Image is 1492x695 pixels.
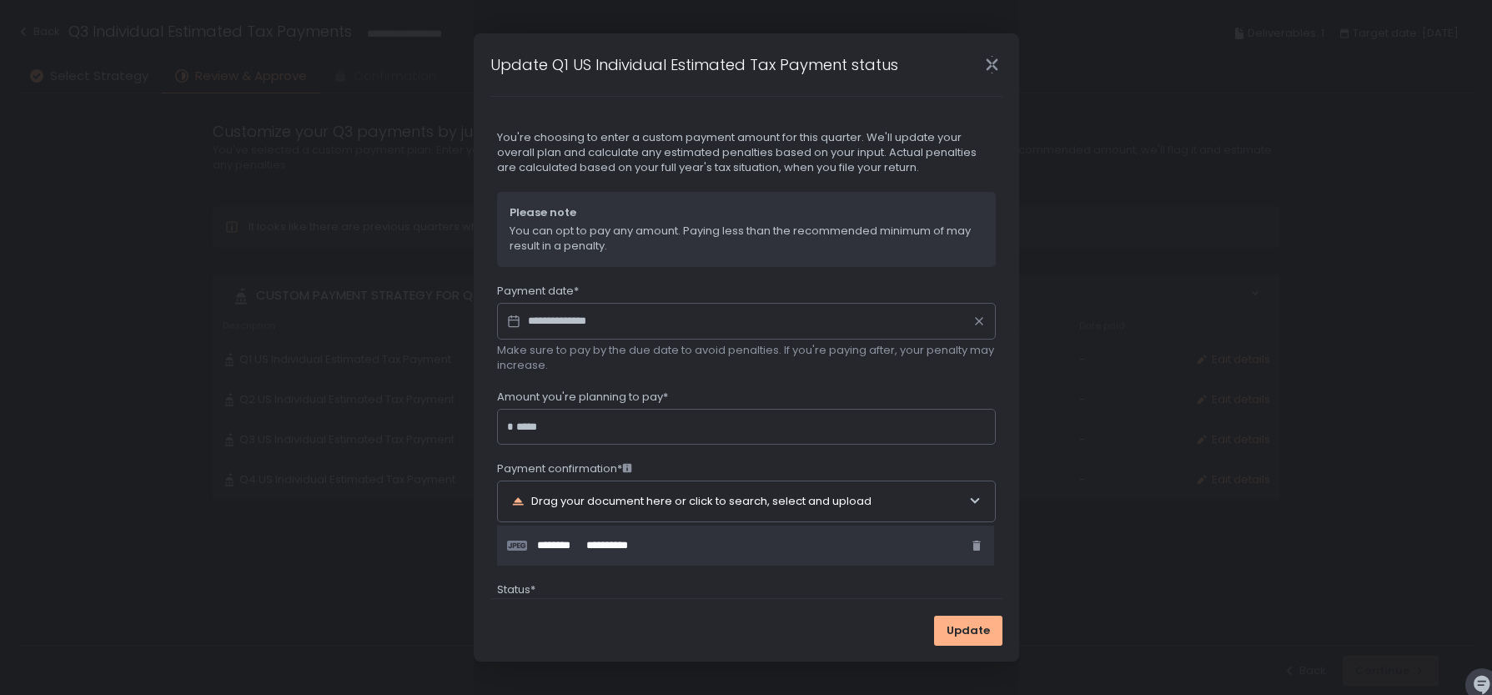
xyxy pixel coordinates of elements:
[934,616,1002,646] button: Update
[510,205,983,220] span: Please note
[497,130,996,175] span: You're choosing to enter a custom payment amount for this quarter. We'll update your overall plan...
[966,55,1019,74] div: Close
[497,303,996,340] input: Datepicker input
[497,284,579,299] span: Payment date*
[497,582,535,597] span: Status*
[497,343,996,373] span: Make sure to pay by the due date to avoid penalties. If you're paying after, your penalty may inc...
[510,224,983,254] span: You can opt to pay any amount. Paying less than the recommended minimum of may result in a penalty.
[947,623,990,638] span: Update
[490,53,898,76] h1: Update Q1 US Individual Estimated Tax Payment status
[497,461,632,476] span: Payment confirmation*
[497,390,668,405] span: Amount you're planning to pay*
